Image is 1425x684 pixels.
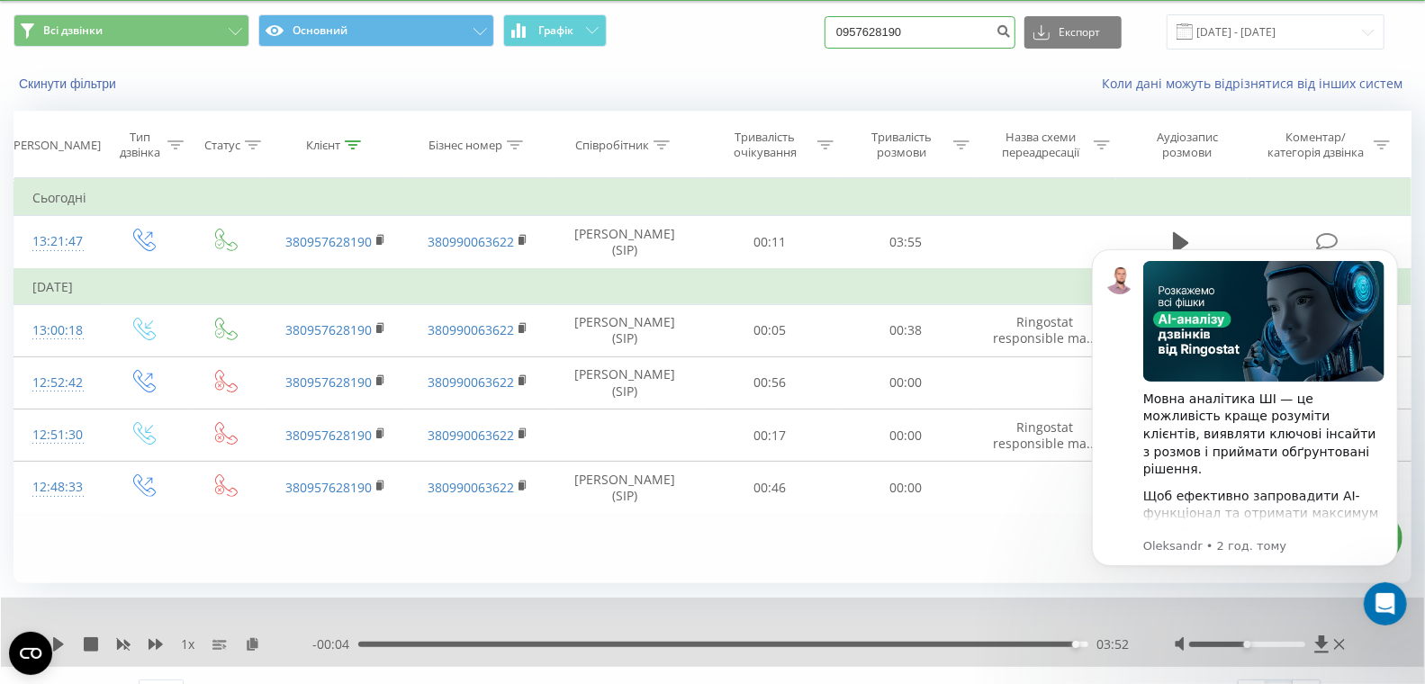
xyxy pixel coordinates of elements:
[428,233,514,250] a: 380990063622
[1264,130,1369,160] div: Коментар/категорія дзвінка
[838,409,975,462] td: 00:00
[428,138,502,153] div: Бізнес номер
[285,373,372,391] a: 380957628190
[701,356,838,409] td: 00:56
[1364,582,1407,625] iframe: Intercom live chat
[1132,130,1243,160] div: Аудіозапис розмови
[181,635,194,653] span: 1 x
[1072,641,1079,648] div: Accessibility label
[838,304,975,356] td: 00:38
[503,14,607,47] button: Графік
[838,462,975,514] td: 00:00
[548,356,701,409] td: [PERSON_NAME] (SIP)
[10,138,101,153] div: [PERSON_NAME]
[1065,223,1425,635] iframe: Intercom notifications повідомлення
[428,373,514,391] a: 380990063622
[204,138,240,153] div: Статус
[993,418,1097,452] span: Ringostat responsible ma...
[575,138,649,153] div: Співробітник
[32,313,83,348] div: 13:00:18
[838,216,975,269] td: 03:55
[854,130,950,160] div: Тривалість розмови
[14,269,1411,305] td: [DATE]
[32,470,83,505] div: 12:48:33
[285,233,372,250] a: 380957628190
[32,418,83,453] div: 12:51:30
[306,138,340,153] div: Клієнт
[285,427,372,444] a: 380957628190
[993,130,1089,160] div: Назва схеми переадресації
[717,130,813,160] div: Тривалість очікування
[1102,75,1411,92] a: Коли дані можуть відрізнятися вiд інших систем
[428,479,514,496] a: 380990063622
[32,224,83,259] div: 13:21:47
[312,635,358,653] span: - 00:04
[538,24,573,37] span: Графік
[548,462,701,514] td: [PERSON_NAME] (SIP)
[14,180,1411,216] td: Сьогодні
[428,427,514,444] a: 380990063622
[701,304,838,356] td: 00:05
[548,216,701,269] td: [PERSON_NAME] (SIP)
[285,321,372,338] a: 380957628190
[43,23,103,38] span: Всі дзвінки
[993,313,1097,346] span: Ringostat responsible ma...
[825,16,1015,49] input: Пошук за номером
[1097,635,1130,653] span: 03:52
[701,462,838,514] td: 00:46
[258,14,494,47] button: Основний
[701,216,838,269] td: 00:11
[548,304,701,356] td: [PERSON_NAME] (SIP)
[838,356,975,409] td: 00:00
[32,365,83,400] div: 12:52:42
[1244,641,1251,648] div: Accessibility label
[701,409,838,462] td: 00:17
[9,632,52,675] button: Open CMP widget
[285,479,372,496] a: 380957628190
[14,14,249,47] button: Всі дзвінки
[117,130,163,160] div: Тип дзвінка
[428,321,514,338] a: 380990063622
[1024,16,1122,49] button: Експорт
[14,76,125,92] button: Скинути фільтри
